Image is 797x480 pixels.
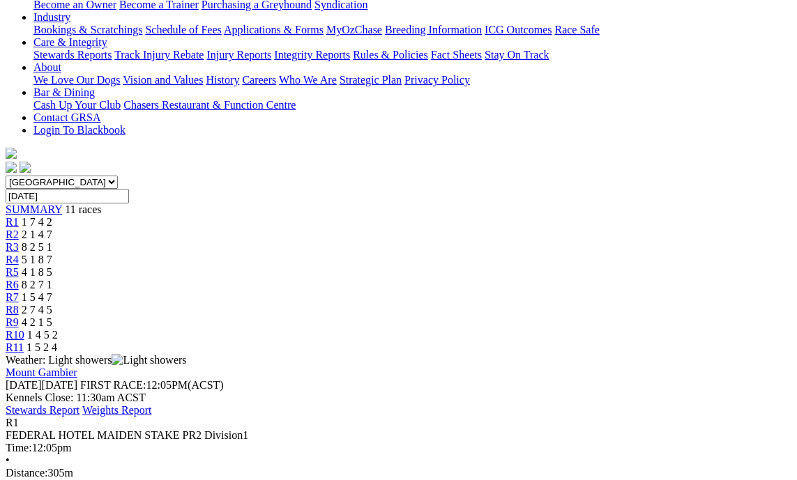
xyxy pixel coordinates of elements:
[20,162,31,173] img: twitter.svg
[6,316,19,328] a: R9
[554,24,599,36] a: Race Safe
[145,24,221,36] a: Schedule of Fees
[6,454,10,466] span: •
[6,341,24,353] a: R11
[22,316,52,328] span: 4 2 1 5
[33,24,791,36] div: Industry
[33,99,791,111] div: Bar & Dining
[27,329,58,341] span: 1 4 5 2
[6,148,17,159] img: logo-grsa-white.png
[22,279,52,291] span: 8 2 7 1
[33,99,121,111] a: Cash Up Your Club
[22,241,52,253] span: 8 2 5 1
[33,111,100,123] a: Contact GRSA
[6,304,19,316] a: R8
[6,366,77,378] a: Mount Gambier
[6,429,791,442] div: FEDERAL HOTEL MAIDEN STAKE PR2 Division1
[6,254,19,265] a: R4
[80,379,224,391] span: 12:05PM(ACST)
[6,354,187,366] span: Weather: Light showers
[33,61,61,73] a: About
[6,329,24,341] a: R10
[6,442,791,454] div: 12:05pm
[485,49,549,61] a: Stay On Track
[6,216,19,228] a: R1
[326,24,382,36] a: MyOzChase
[6,467,47,479] span: Distance:
[224,24,324,36] a: Applications & Forms
[6,467,791,479] div: 305m
[6,291,19,303] a: R7
[431,49,482,61] a: Fact Sheets
[22,304,52,316] span: 2 7 4 5
[6,229,19,240] a: R2
[242,74,276,86] a: Careers
[6,442,32,454] span: Time:
[404,74,470,86] a: Privacy Policy
[82,404,152,416] a: Weights Report
[123,99,296,111] a: Chasers Restaurant & Function Centre
[33,74,791,86] div: About
[274,49,350,61] a: Integrity Reports
[22,291,52,303] span: 1 5 4 7
[353,49,428,61] a: Rules & Policies
[6,379,77,391] span: [DATE]
[33,49,112,61] a: Stewards Reports
[22,229,52,240] span: 2 1 4 7
[114,49,204,61] a: Track Injury Rebate
[279,74,337,86] a: Who We Are
[6,404,79,416] a: Stewards Report
[33,74,120,86] a: We Love Our Dogs
[26,341,57,353] span: 1 5 2 4
[6,266,19,278] a: R5
[6,417,19,428] span: R1
[123,74,203,86] a: Vision and Values
[22,216,52,228] span: 1 7 4 2
[112,354,186,366] img: Light showers
[6,189,129,203] input: Select date
[33,49,791,61] div: Care & Integrity
[65,203,101,215] span: 11 races
[6,392,791,404] div: Kennels Close: 11:30am ACST
[6,379,42,391] span: [DATE]
[33,36,107,48] a: Care & Integrity
[6,203,62,215] a: SUMMARY
[33,86,95,98] a: Bar & Dining
[6,279,19,291] a: R6
[340,74,402,86] a: Strategic Plan
[33,124,126,136] a: Login To Blackbook
[385,24,482,36] a: Breeding Information
[22,266,52,278] span: 4 1 8 5
[206,74,239,86] a: History
[22,254,52,265] span: 5 1 8 7
[6,241,19,253] a: R3
[33,24,142,36] a: Bookings & Scratchings
[80,379,146,391] span: FIRST RACE:
[206,49,271,61] a: Injury Reports
[33,11,70,23] a: Industry
[6,162,17,173] img: facebook.svg
[485,24,552,36] a: ICG Outcomes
